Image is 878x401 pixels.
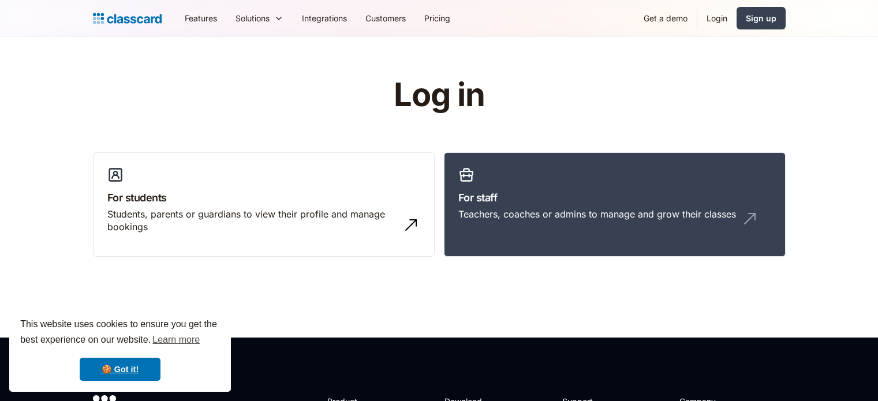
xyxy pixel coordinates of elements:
[107,208,397,234] div: Students, parents or guardians to view their profile and manage bookings
[175,5,226,31] a: Features
[20,317,220,348] span: This website uses cookies to ensure you get the best experience on our website.
[458,190,771,205] h3: For staff
[293,5,356,31] a: Integrations
[93,10,162,27] a: Logo
[356,5,415,31] a: Customers
[746,12,776,24] div: Sign up
[93,152,435,257] a: For studentsStudents, parents or guardians to view their profile and manage bookings
[634,5,697,31] a: Get a demo
[444,152,786,257] a: For staffTeachers, coaches or admins to manage and grow their classes
[415,5,459,31] a: Pricing
[107,190,420,205] h3: For students
[737,7,786,29] a: Sign up
[697,5,737,31] a: Login
[236,12,270,24] div: Solutions
[226,5,293,31] div: Solutions
[458,208,736,220] div: Teachers, coaches or admins to manage and grow their classes
[151,331,201,348] a: learn more about cookies
[256,77,622,113] h1: Log in
[80,358,160,381] a: dismiss cookie message
[9,306,231,392] div: cookieconsent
